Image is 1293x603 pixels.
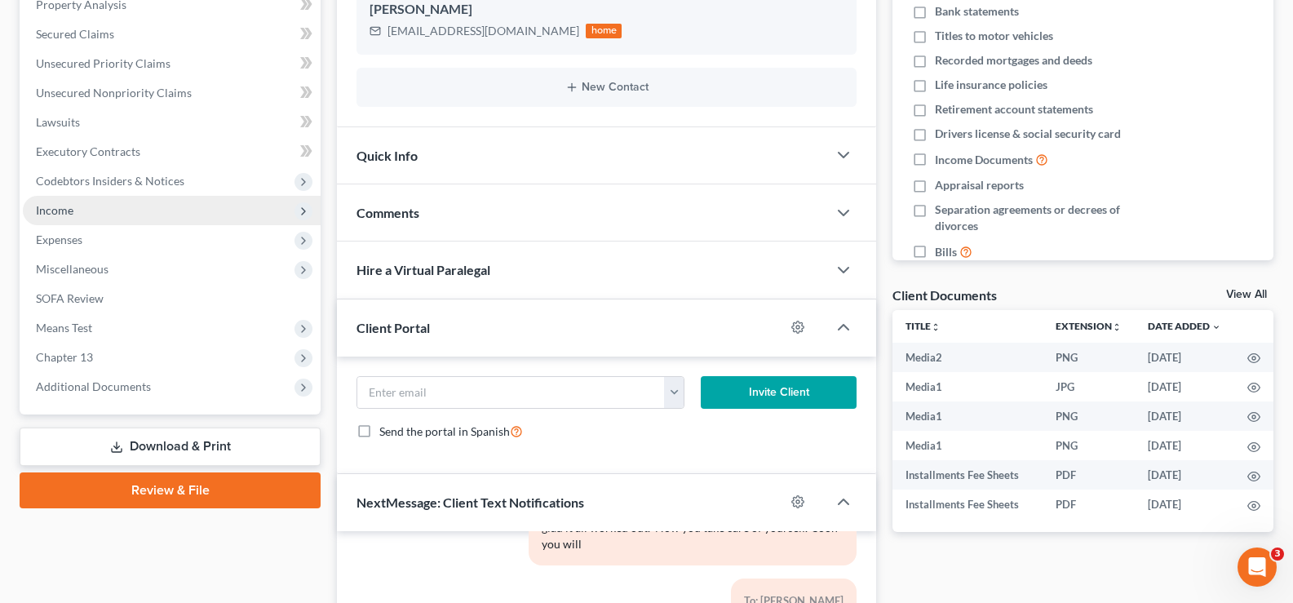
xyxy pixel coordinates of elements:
span: Drivers license & social security card [935,126,1121,142]
td: [DATE] [1135,490,1234,519]
a: Lawsuits [23,108,321,137]
div: home [586,24,622,38]
a: Executory Contracts [23,137,321,166]
a: Secured Claims [23,20,321,49]
span: Secured Claims [36,27,114,41]
span: Lawsuits [36,115,80,129]
span: Bank statements [935,3,1019,20]
span: Means Test [36,321,92,335]
a: Unsecured Priority Claims [23,49,321,78]
input: Enter email [357,377,665,408]
a: Titleunfold_more [906,320,941,332]
span: Miscellaneous [36,262,108,276]
a: Date Added expand_more [1148,320,1221,332]
span: Life insurance policies [935,77,1047,93]
td: [DATE] [1135,431,1234,460]
span: Retirement account statements [935,101,1093,117]
td: PNG [1043,343,1135,372]
div: Client Documents [892,286,997,304]
span: Titles to motor vehicles [935,28,1053,44]
span: Bills [935,244,957,260]
span: Recorded mortgages and deeds [935,52,1092,69]
i: expand_more [1211,322,1221,332]
a: View All [1226,289,1267,300]
span: Income Documents [935,152,1033,168]
button: New Contact [370,81,844,94]
i: unfold_more [1112,322,1122,332]
td: Installments Fee Sheets [892,460,1043,490]
td: PNG [1043,431,1135,460]
span: Codebtors Insiders & Notices [36,174,184,188]
a: Unsecured Nonpriority Claims [23,78,321,108]
span: Client Portal [356,320,430,335]
span: Separation agreements or decrees of divorces [935,202,1164,234]
span: Hire a Virtual Paralegal [356,262,490,277]
td: Media1 [892,372,1043,401]
td: [DATE] [1135,343,1234,372]
td: PNG [1043,401,1135,431]
td: PDF [1043,460,1135,490]
div: [EMAIL_ADDRESS][DOMAIN_NAME] [387,23,579,39]
a: Review & File [20,472,321,508]
span: Unsecured Priority Claims [36,56,170,70]
span: Income [36,203,73,217]
span: Executory Contracts [36,144,140,158]
a: Download & Print [20,428,321,466]
td: Media1 [892,431,1043,460]
td: PDF [1043,490,1135,519]
iframe: Intercom live chat [1238,548,1277,587]
a: Extensionunfold_more [1056,320,1122,332]
td: Media2 [892,343,1043,372]
td: Media1 [892,401,1043,431]
span: SOFA Review [36,291,104,305]
i: unfold_more [931,322,941,332]
span: Expenses [36,233,82,246]
span: Quick Info [356,148,418,163]
button: Invite Client [701,376,857,409]
span: Unsecured Nonpriority Claims [36,86,192,100]
span: Send the portal in Spanish [379,424,510,438]
span: Chapter 13 [36,350,93,364]
td: JPG [1043,372,1135,401]
span: Appraisal reports [935,177,1024,193]
span: Comments [356,205,419,220]
td: [DATE] [1135,401,1234,431]
td: [DATE] [1135,460,1234,490]
span: 3 [1271,548,1284,561]
span: NextMessage: Client Text Notifications [356,494,584,510]
span: Additional Documents [36,379,151,393]
td: [DATE] [1135,372,1234,401]
a: SOFA Review [23,284,321,313]
td: Installments Fee Sheets [892,490,1043,519]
